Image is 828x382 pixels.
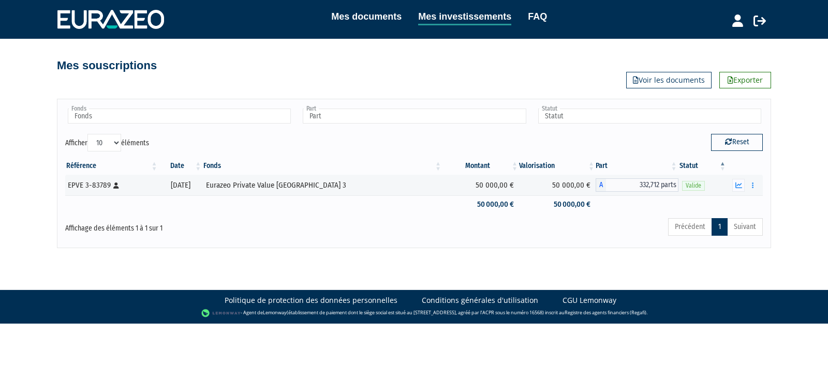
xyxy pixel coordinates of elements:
div: - Agent de (établissement de paiement dont le siège social est situé au [STREET_ADDRESS], agréé p... [10,308,818,318]
a: Mes documents [331,9,402,24]
div: [DATE] [162,180,199,191]
span: A [596,178,606,192]
a: Lemonway [263,309,287,316]
label: Afficher éléments [65,134,149,151]
div: Affichage des éléments 1 à 1 sur 1 [65,217,347,234]
th: Date: activer pour trier la colonne par ordre croissant [159,157,203,175]
th: Fonds: activer pour trier la colonne par ordre croissant [202,157,442,175]
a: Exporter [719,72,771,88]
img: 1732889491-logotype_eurazeo_blanc_rvb.png [57,10,164,28]
a: Registre des agents financiers (Regafi) [565,309,646,316]
i: [Français] Personne physique [113,182,119,189]
a: FAQ [528,9,547,24]
div: A - Eurazeo Private Value Europe 3 [596,178,678,192]
a: Suivant [727,218,763,236]
a: 1 [712,218,728,236]
button: Reset [711,134,763,150]
td: 50 000,00 € [442,195,519,213]
th: Statut : activer pour trier la colonne par ordre d&eacute;croissant [678,157,727,175]
a: Voir les documents [626,72,712,88]
a: Conditions générales d'utilisation [422,295,538,305]
select: Afficheréléments [87,134,121,151]
span: 332,712 parts [606,178,678,192]
td: 50 000,00 € [442,175,519,195]
td: 50 000,00 € [519,175,596,195]
span: Valide [682,181,705,191]
div: Eurazeo Private Value [GEOGRAPHIC_DATA] 3 [206,180,439,191]
th: Montant: activer pour trier la colonne par ordre croissant [442,157,519,175]
a: CGU Lemonway [563,295,616,305]
h4: Mes souscriptions [57,59,157,72]
th: Référence : activer pour trier la colonne par ordre croissant [65,157,159,175]
img: logo-lemonway.png [201,308,241,318]
div: EPVE 3-83789 [68,180,155,191]
th: Valorisation: activer pour trier la colonne par ordre croissant [519,157,596,175]
a: Précédent [668,218,712,236]
a: Politique de protection des données personnelles [225,295,397,305]
td: 50 000,00 € [519,195,596,213]
a: Mes investissements [418,9,511,25]
th: Part: activer pour trier la colonne par ordre croissant [596,157,678,175]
